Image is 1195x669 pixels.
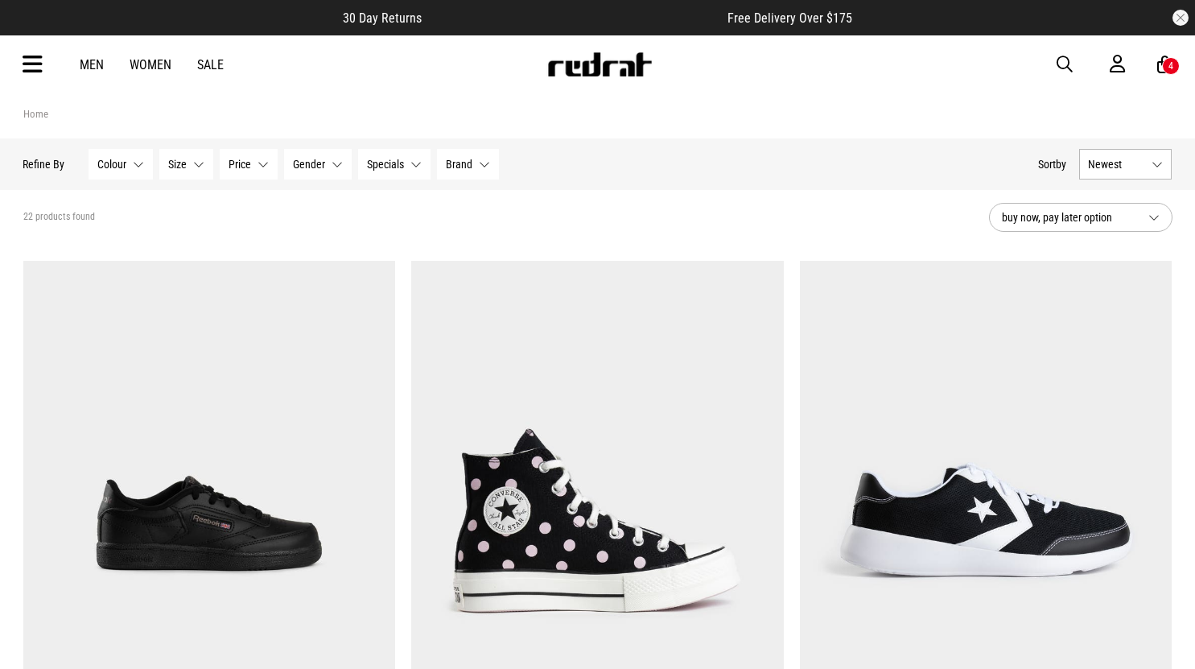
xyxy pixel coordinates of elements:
button: Gender [285,149,352,180]
a: Women [130,57,171,72]
a: 4 [1157,56,1172,73]
img: Redrat logo [546,52,653,76]
button: Brand [438,149,500,180]
a: Sale [197,57,224,72]
span: buy now, pay later option [1002,208,1135,227]
span: Newest [1089,158,1146,171]
button: Newest [1080,149,1172,180]
span: Price [229,158,252,171]
span: Gender [294,158,326,171]
button: Colour [89,149,154,180]
span: 22 products found [23,211,95,224]
span: by [1057,158,1067,171]
span: Specials [368,158,405,171]
p: Refine By [23,158,65,171]
button: buy now, pay later option [989,203,1172,232]
button: Sortby [1039,155,1067,174]
button: Size [160,149,214,180]
iframe: Customer reviews powered by Trustpilot [454,10,695,26]
a: Men [80,57,104,72]
button: Specials [359,149,431,180]
button: Price [220,149,278,180]
span: 30 Day Returns [343,10,422,26]
a: Home [23,108,48,120]
span: Free Delivery Over $175 [727,10,852,26]
span: Colour [98,158,127,171]
span: Size [169,158,187,171]
div: 4 [1168,60,1173,72]
span: Brand [447,158,473,171]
